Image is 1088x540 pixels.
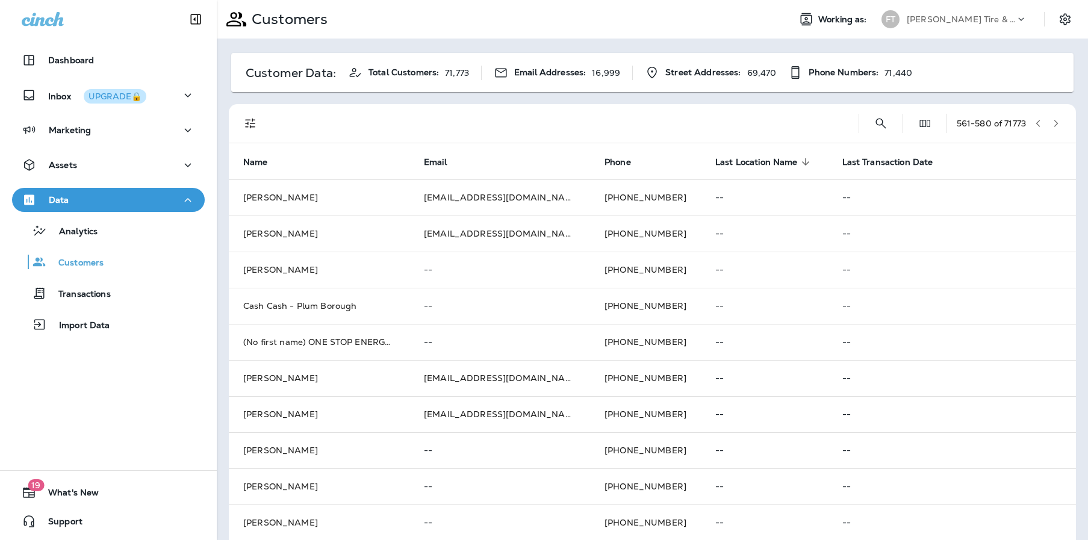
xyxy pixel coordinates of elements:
[48,55,94,65] p: Dashboard
[590,288,701,324] td: [PHONE_NUMBER]
[229,360,409,396] td: [PERSON_NAME]
[238,111,263,135] button: Filters
[28,479,44,491] span: 19
[12,312,205,337] button: Import Data
[229,216,409,252] td: [PERSON_NAME]
[46,289,111,300] p: Transactions
[590,432,701,468] td: [PHONE_NUMBER]
[590,396,701,432] td: [PHONE_NUMBER]
[12,188,205,212] button: Data
[12,218,205,243] button: Analytics
[605,157,647,167] span: Phone
[590,324,701,360] td: [PHONE_NUMBER]
[229,324,409,360] td: (No first name) ONE STOP ENERGY SERVICES
[409,360,590,396] td: [EMAIL_ADDRESS][DOMAIN_NAME]
[229,432,409,468] td: [PERSON_NAME]
[48,89,146,102] p: Inbox
[12,118,205,142] button: Marketing
[229,252,409,288] td: [PERSON_NAME]
[12,509,205,533] button: Support
[12,83,205,107] button: InboxUPGRADE🔒
[842,445,1062,455] p: --
[229,468,409,504] td: [PERSON_NAME]
[747,68,777,78] p: 69,470
[842,157,949,167] span: Last Transaction Date
[409,179,590,216] td: [EMAIL_ADDRESS][DOMAIN_NAME]
[715,193,813,202] p: --
[590,252,701,288] td: [PHONE_NUMBER]
[424,518,576,527] p: --
[84,89,146,104] button: UPGRADE🔒
[47,320,110,332] p: Import Data
[424,301,576,311] p: --
[247,10,328,28] p: Customers
[49,125,91,135] p: Marketing
[243,157,268,167] span: Name
[809,67,878,78] span: Phone Numbers:
[842,157,933,167] span: Last Transaction Date
[715,445,813,455] p: --
[229,179,409,216] td: [PERSON_NAME]
[424,157,462,167] span: Email
[842,373,1062,383] p: --
[179,7,213,31] button: Collapse Sidebar
[368,67,439,78] span: Total Customers:
[869,111,893,135] button: Search Customers
[842,337,1062,347] p: --
[49,195,69,205] p: Data
[12,48,205,72] button: Dashboard
[957,119,1026,128] div: 561 - 580 of 71773
[715,301,813,311] p: --
[12,153,205,177] button: Assets
[590,216,701,252] td: [PHONE_NUMBER]
[715,482,813,491] p: --
[842,409,1062,419] p: --
[424,337,576,347] p: --
[907,14,1015,24] p: [PERSON_NAME] Tire & Auto Service
[715,157,813,167] span: Last Location Name
[229,396,409,432] td: [PERSON_NAME]
[818,14,869,25] span: Working as:
[842,265,1062,275] p: --
[715,373,813,383] p: --
[445,68,469,78] p: 71,773
[1054,8,1076,30] button: Settings
[246,68,336,78] p: Customer Data:
[12,480,205,504] button: 19What's New
[243,157,284,167] span: Name
[842,301,1062,311] p: --
[229,288,409,324] td: Cash Cash - Plum Borough
[46,258,104,269] p: Customers
[424,482,576,491] p: --
[715,265,813,275] p: --
[913,111,937,135] button: Edit Fields
[47,226,98,238] p: Analytics
[605,157,631,167] span: Phone
[842,193,1062,202] p: --
[881,10,900,28] div: FT
[884,68,912,78] p: 71,440
[665,67,741,78] span: Street Addresses:
[514,67,586,78] span: Email Addresses:
[424,445,576,455] p: --
[590,360,701,396] td: [PHONE_NUMBER]
[12,249,205,275] button: Customers
[590,179,701,216] td: [PHONE_NUMBER]
[89,92,141,101] div: UPGRADE🔒
[590,468,701,504] td: [PHONE_NUMBER]
[842,518,1062,527] p: --
[409,216,590,252] td: [EMAIL_ADDRESS][DOMAIN_NAME]
[715,157,798,167] span: Last Location Name
[424,157,447,167] span: Email
[424,265,576,275] p: --
[36,488,99,502] span: What's New
[12,281,205,306] button: Transactions
[715,518,813,527] p: --
[715,409,813,419] p: --
[409,396,590,432] td: [EMAIL_ADDRESS][DOMAIN_NAME]
[842,482,1062,491] p: --
[49,160,77,170] p: Assets
[36,517,82,531] span: Support
[715,229,813,238] p: --
[842,229,1062,238] p: --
